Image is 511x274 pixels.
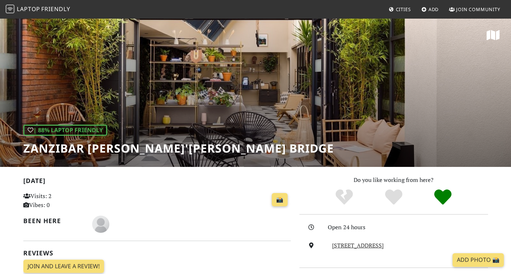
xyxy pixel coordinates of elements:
[396,6,411,13] span: Cities
[332,241,384,249] a: [STREET_ADDRESS]
[92,220,109,227] span: F C
[23,177,291,187] h2: [DATE]
[23,192,107,210] p: Visits: 2 Vibes: 0
[446,3,503,16] a: Join Community
[299,176,488,185] p: Do you like working from here?
[23,217,84,225] h2: Been here
[92,216,109,233] img: blank-535327c66bd565773addf3077783bbfce4b00ec00e9fd257753287c682c7fa38.png
[369,188,418,206] div: Yes
[320,188,369,206] div: No
[6,3,70,16] a: LaptopFriendly LaptopFriendly
[272,193,288,207] a: 📸
[429,6,439,13] span: Add
[386,3,414,16] a: Cities
[418,188,468,206] div: Definitely!
[6,5,14,13] img: LaptopFriendly
[23,141,334,155] h1: Zanzibar [PERSON_NAME]'[PERSON_NAME] Bridge
[328,223,492,232] div: Open 24 hours
[23,260,104,273] a: Join and leave a review!
[23,125,107,136] div: | 88% Laptop Friendly
[453,253,504,267] a: Add Photo 📸
[41,5,70,13] span: Friendly
[456,6,500,13] span: Join Community
[23,249,291,257] h2: Reviews
[17,5,40,13] span: Laptop
[418,3,442,16] a: Add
